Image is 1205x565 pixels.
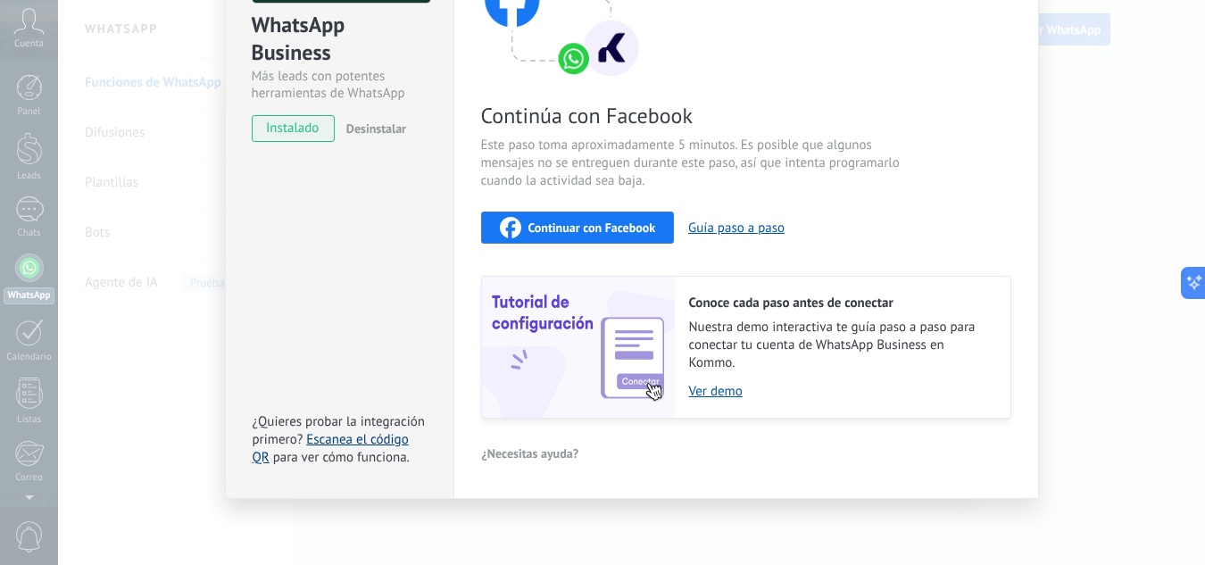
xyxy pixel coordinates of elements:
[253,413,426,448] span: ¿Quieres probar la integración primero?
[481,440,580,467] button: ¿Necesitas ayuda?
[273,449,410,466] span: para ver cómo funciona.
[689,295,993,312] h2: Conoce cada paso antes de conectar
[481,212,675,244] button: Continuar con Facebook
[482,447,579,460] span: ¿Necesitas ayuda?
[339,115,406,142] button: Desinstalar
[689,383,993,400] a: Ver demo
[528,221,656,234] span: Continuar con Facebook
[252,68,428,102] div: Más leads con potentes herramientas de WhatsApp
[481,137,906,190] span: Este paso toma aproximadamente 5 minutos. Es posible que algunos mensajes no se entreguen durante...
[346,120,406,137] span: Desinstalar
[252,11,428,68] div: WhatsApp Business
[253,115,334,142] span: instalado
[481,102,906,129] span: Continúa con Facebook
[253,431,409,466] a: Escanea el código QR
[689,319,993,372] span: Nuestra demo interactiva te guía paso a paso para conectar tu cuenta de WhatsApp Business en Kommo.
[688,220,785,237] button: Guía paso a paso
